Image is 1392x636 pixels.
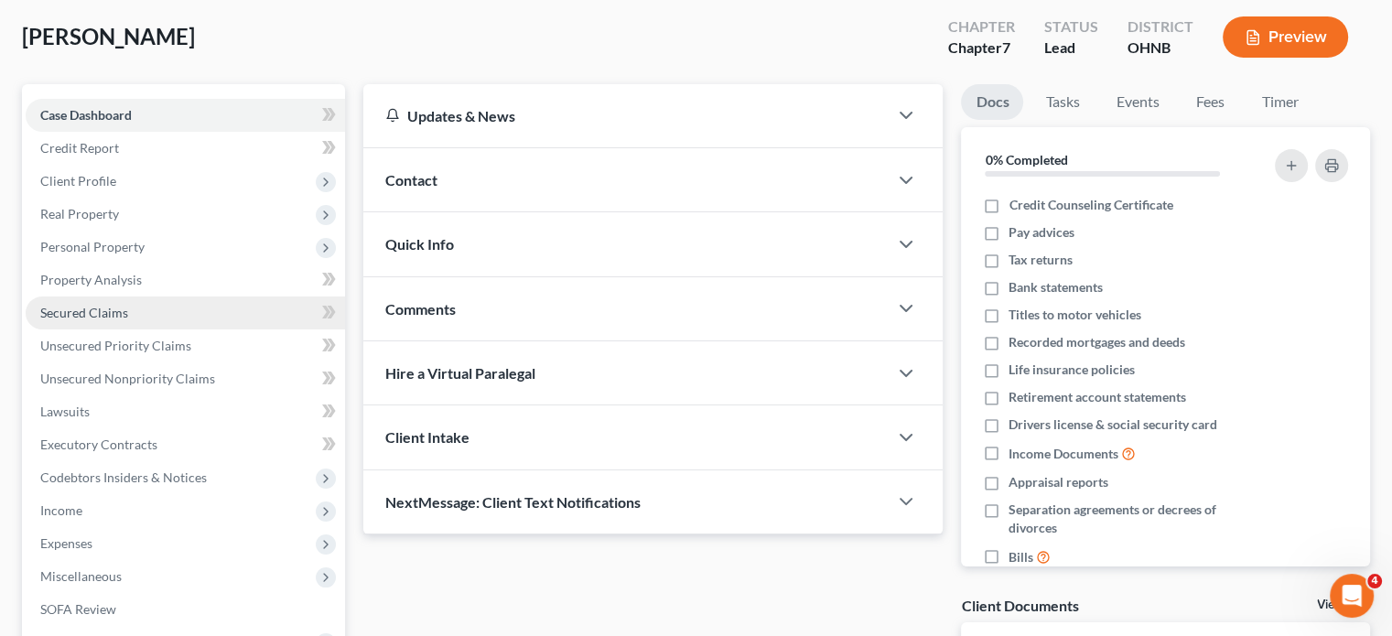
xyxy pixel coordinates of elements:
[1009,473,1108,491] span: Appraisal reports
[385,235,454,253] span: Quick Info
[1223,16,1348,58] button: Preview
[1009,278,1103,296] span: Bank statements
[985,152,1067,167] strong: 0% Completed
[1009,361,1135,379] span: Life insurance policies
[385,106,866,125] div: Updates & News
[22,23,195,49] span: [PERSON_NAME]
[385,171,437,189] span: Contact
[1009,388,1186,406] span: Retirement account statements
[1031,84,1094,120] a: Tasks
[1044,16,1098,38] div: Status
[1044,38,1098,59] div: Lead
[1181,84,1239,120] a: Fees
[1009,223,1074,242] span: Pay advices
[40,437,157,452] span: Executory Contracts
[1009,445,1118,463] span: Income Documents
[1009,548,1033,566] span: Bills
[1101,84,1173,120] a: Events
[385,364,535,382] span: Hire a Virtual Paralegal
[40,404,90,419] span: Lawsuits
[26,395,345,428] a: Lawsuits
[26,99,345,132] a: Case Dashboard
[1009,333,1185,351] span: Recorded mortgages and deeds
[26,428,345,461] a: Executory Contracts
[1330,574,1374,618] iframe: Intercom live chat
[1009,501,1252,537] span: Separation agreements or decrees of divorces
[40,107,132,123] span: Case Dashboard
[40,140,119,156] span: Credit Report
[40,338,191,353] span: Unsecured Priority Claims
[1009,415,1217,434] span: Drivers license & social security card
[40,535,92,551] span: Expenses
[40,568,122,584] span: Miscellaneous
[40,173,116,189] span: Client Profile
[40,601,116,617] span: SOFA Review
[1246,84,1312,120] a: Timer
[961,84,1023,120] a: Docs
[40,305,128,320] span: Secured Claims
[961,596,1078,615] div: Client Documents
[40,239,145,254] span: Personal Property
[1317,598,1363,611] a: View All
[1009,251,1073,269] span: Tax returns
[40,502,82,518] span: Income
[948,16,1015,38] div: Chapter
[26,296,345,329] a: Secured Claims
[1128,16,1193,38] div: District
[40,469,207,485] span: Codebtors Insiders & Notices
[385,300,456,318] span: Comments
[40,206,119,221] span: Real Property
[40,272,142,287] span: Property Analysis
[385,428,469,446] span: Client Intake
[948,38,1015,59] div: Chapter
[26,593,345,626] a: SOFA Review
[1009,196,1172,214] span: Credit Counseling Certificate
[26,329,345,362] a: Unsecured Priority Claims
[26,264,345,296] a: Property Analysis
[1002,38,1010,56] span: 7
[26,132,345,165] a: Credit Report
[40,371,215,386] span: Unsecured Nonpriority Claims
[1009,306,1141,324] span: Titles to motor vehicles
[385,493,641,511] span: NextMessage: Client Text Notifications
[1367,574,1382,588] span: 4
[26,362,345,395] a: Unsecured Nonpriority Claims
[1128,38,1193,59] div: OHNB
